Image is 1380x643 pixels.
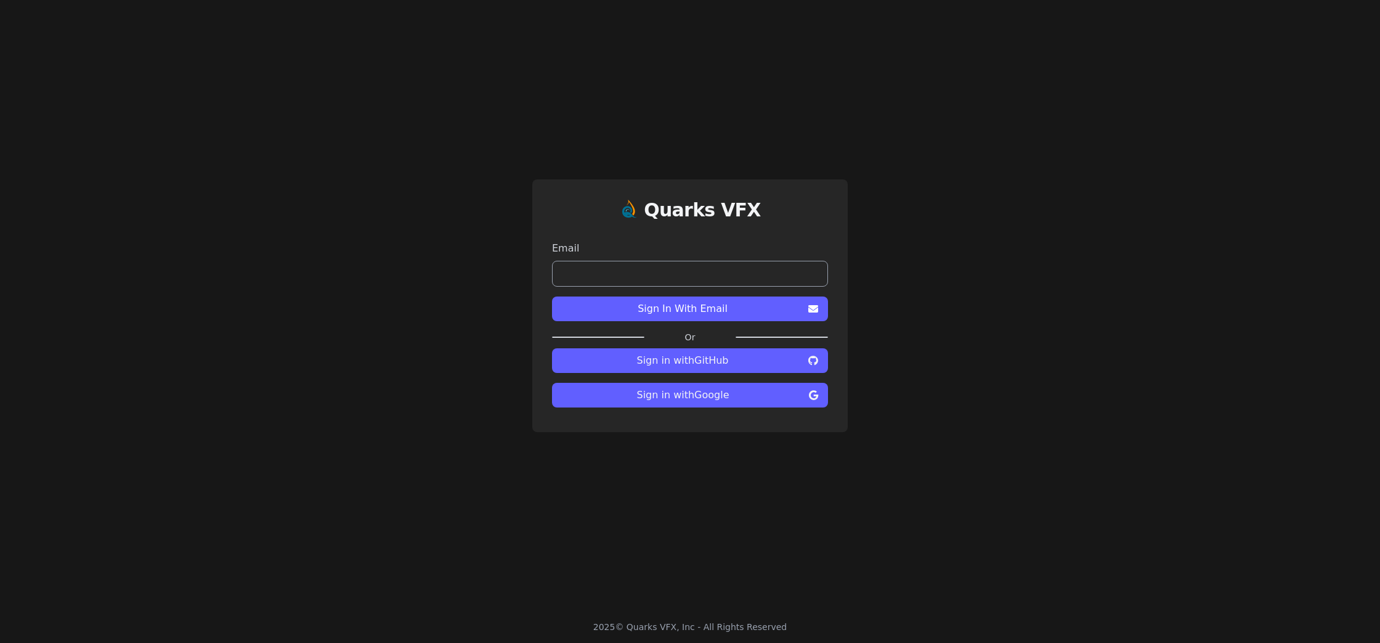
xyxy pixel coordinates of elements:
[562,301,803,316] span: Sign In With Email
[644,199,761,231] a: Quarks VFX
[593,621,787,633] div: 2025 © Quarks VFX, Inc - All Rights Reserved
[552,297,828,321] button: Sign In With Email
[562,388,804,403] span: Sign in with Google
[644,331,736,343] label: Or
[552,241,828,256] label: Email
[644,199,761,221] h1: Quarks VFX
[552,383,828,408] button: Sign in withGoogle
[562,353,803,368] span: Sign in with GitHub
[552,348,828,373] button: Sign in withGitHub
